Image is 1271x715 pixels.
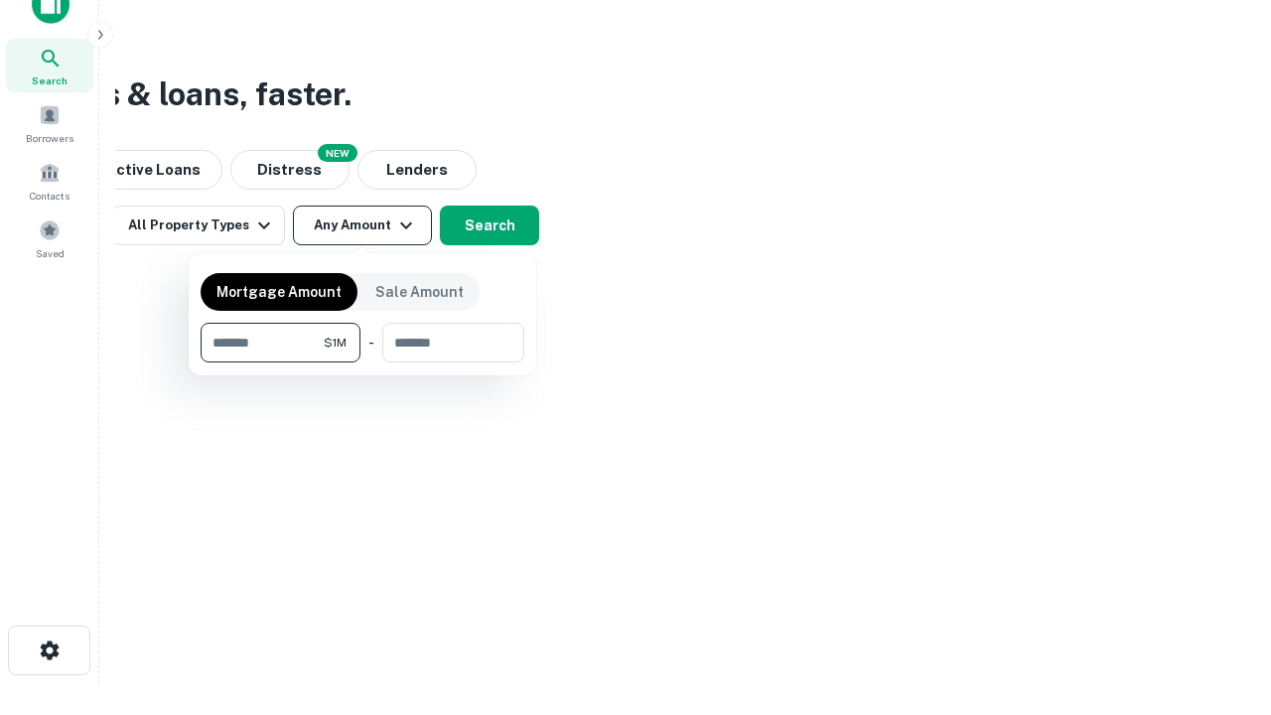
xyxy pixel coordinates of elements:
p: Sale Amount [375,281,464,303]
iframe: Chat Widget [1172,556,1271,651]
p: Mortgage Amount [216,281,342,303]
div: - [368,323,374,362]
span: $1M [324,334,347,352]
